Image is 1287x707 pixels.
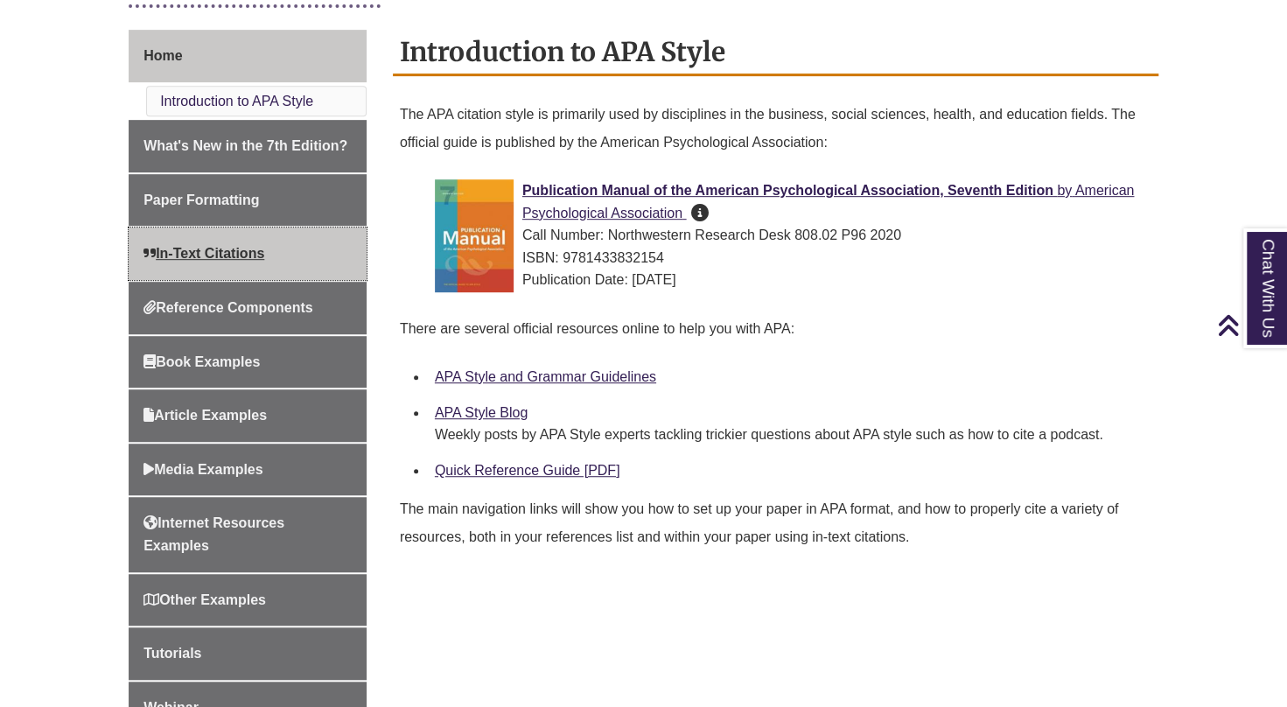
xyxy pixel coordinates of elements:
[400,308,1151,350] p: There are several official resources online to help you with APA:
[143,515,284,553] span: Internet Resources Examples
[435,224,1144,247] div: Call Number: Northwestern Research Desk 808.02 P96 2020
[129,627,367,680] a: Tutorials
[522,183,1134,220] a: Publication Manual of the American Psychological Association, Seventh Edition by American Psychol...
[435,405,528,420] a: APA Style Blog
[435,463,620,478] a: Quick Reference Guide [PDF]
[143,408,267,423] span: Article Examples
[143,246,264,261] span: In-Text Citations
[129,282,367,334] a: Reference Components
[143,192,259,207] span: Paper Formatting
[129,174,367,227] a: Paper Formatting
[129,120,367,172] a: What's New in the 7th Edition?
[435,424,1144,445] div: Weekly posts by APA Style experts tackling trickier questions about APA style such as how to cite...
[129,574,367,626] a: Other Examples
[400,94,1151,164] p: The APA citation style is primarily used by disciplines in the business, social sciences, health,...
[1057,183,1072,198] span: by
[522,183,1134,220] span: American Psychological Association
[435,269,1144,291] div: Publication Date: [DATE]
[143,354,260,369] span: Book Examples
[143,592,266,607] span: Other Examples
[400,488,1151,558] p: The main navigation links will show you how to set up your paper in APA format, and how to proper...
[522,183,1053,198] span: Publication Manual of the American Psychological Association, Seventh Edition
[129,30,367,82] a: Home
[143,462,263,477] span: Media Examples
[143,48,182,63] span: Home
[129,444,367,496] a: Media Examples
[393,30,1158,76] h2: Introduction to APA Style
[143,300,313,315] span: Reference Components
[129,227,367,280] a: In-Text Citations
[129,336,367,388] a: Book Examples
[1217,313,1283,337] a: Back to Top
[129,497,367,571] a: Internet Resources Examples
[129,389,367,442] a: Article Examples
[435,369,656,384] a: APA Style and Grammar Guidelines
[143,646,201,661] span: Tutorials
[160,94,313,108] a: Introduction to APA Style
[143,138,347,153] span: What's New in the 7th Edition?
[435,247,1144,269] div: ISBN: 9781433832154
